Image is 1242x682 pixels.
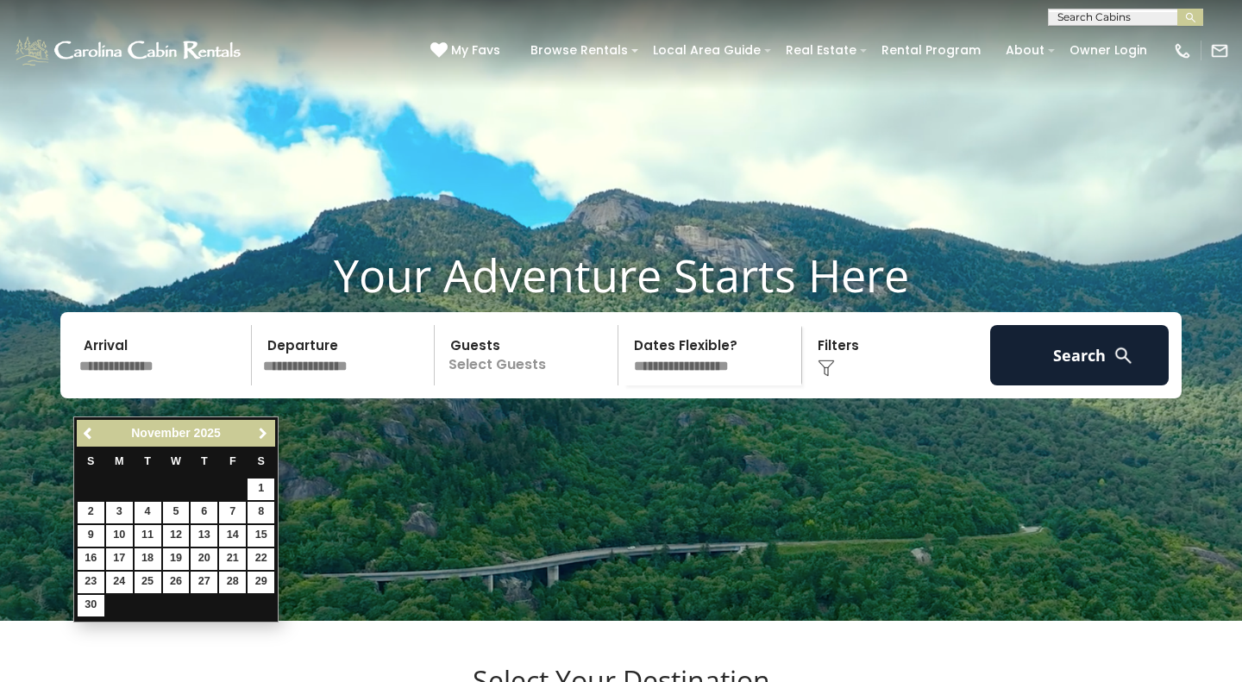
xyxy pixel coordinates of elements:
[777,37,865,64] a: Real Estate
[13,248,1229,302] h1: Your Adventure Starts Here
[78,525,104,547] a: 9
[163,548,190,570] a: 19
[997,37,1053,64] a: About
[229,455,236,467] span: Friday
[1061,37,1156,64] a: Owner Login
[78,502,104,523] a: 2
[219,502,246,523] a: 7
[522,37,637,64] a: Browse Rentals
[106,548,133,570] a: 17
[163,572,190,593] a: 26
[171,455,181,467] span: Wednesday
[131,426,190,440] span: November
[163,525,190,547] a: 12
[1210,41,1229,60] img: mail-regular-white.png
[191,548,217,570] a: 20
[248,502,274,523] a: 8
[873,37,989,64] a: Rental Program
[818,360,835,377] img: filter--v1.png
[87,455,94,467] span: Sunday
[144,455,151,467] span: Tuesday
[135,502,161,523] a: 4
[248,572,274,593] a: 29
[219,548,246,570] a: 21
[252,422,273,444] a: Next
[163,502,190,523] a: 5
[82,427,96,441] span: Previous
[219,572,246,593] a: 28
[219,525,246,547] a: 14
[201,455,208,467] span: Thursday
[256,427,270,441] span: Next
[115,455,124,467] span: Monday
[248,479,274,500] a: 1
[990,325,1169,385] button: Search
[191,525,217,547] a: 13
[106,502,133,523] a: 3
[248,548,274,570] a: 22
[258,455,265,467] span: Saturday
[13,34,246,68] img: White-1-1-2.png
[135,525,161,547] a: 11
[1173,41,1192,60] img: phone-regular-white.png
[644,37,769,64] a: Local Area Guide
[106,572,133,593] a: 24
[78,595,104,616] a: 30
[135,548,161,570] a: 18
[440,325,618,385] p: Select Guests
[191,502,217,523] a: 6
[1113,345,1134,366] img: search-regular-white.png
[135,572,161,593] a: 25
[78,572,104,593] a: 23
[191,572,217,593] a: 27
[430,41,505,60] a: My Favs
[194,426,221,440] span: 2025
[106,525,133,547] a: 10
[248,525,274,547] a: 15
[78,422,100,444] a: Previous
[78,548,104,570] a: 16
[451,41,500,59] span: My Favs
